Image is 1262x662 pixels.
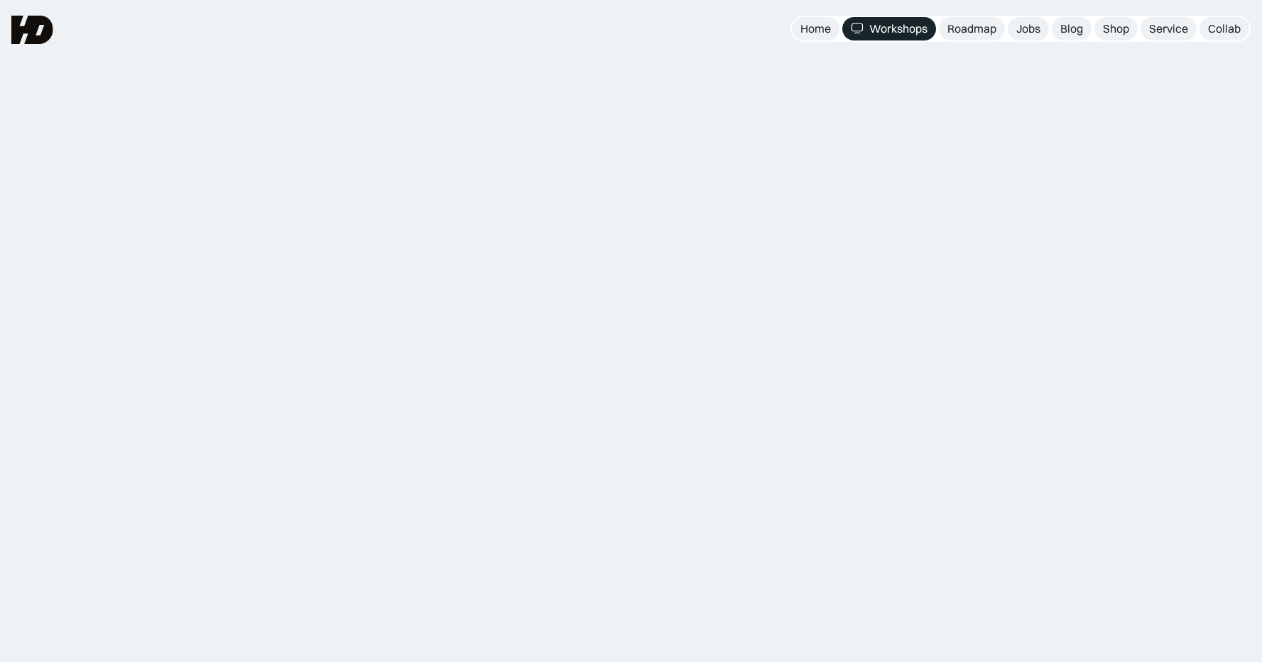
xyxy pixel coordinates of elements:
a: Service [1141,17,1197,40]
a: Roadmap [939,17,1005,40]
a: Blog [1052,17,1092,40]
a: Jobs [1008,17,1049,40]
div: Jobs [1016,21,1040,36]
div: Home [800,21,831,36]
div: Blog [1060,21,1083,36]
a: Shop [1094,17,1138,40]
div: Roadmap [947,21,996,36]
div: Collab [1208,21,1241,36]
div: Service [1149,21,1188,36]
a: Collab [1200,17,1249,40]
div: Shop [1103,21,1129,36]
a: Workshops [842,17,936,40]
a: Home [792,17,839,40]
div: Workshops [869,21,928,36]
